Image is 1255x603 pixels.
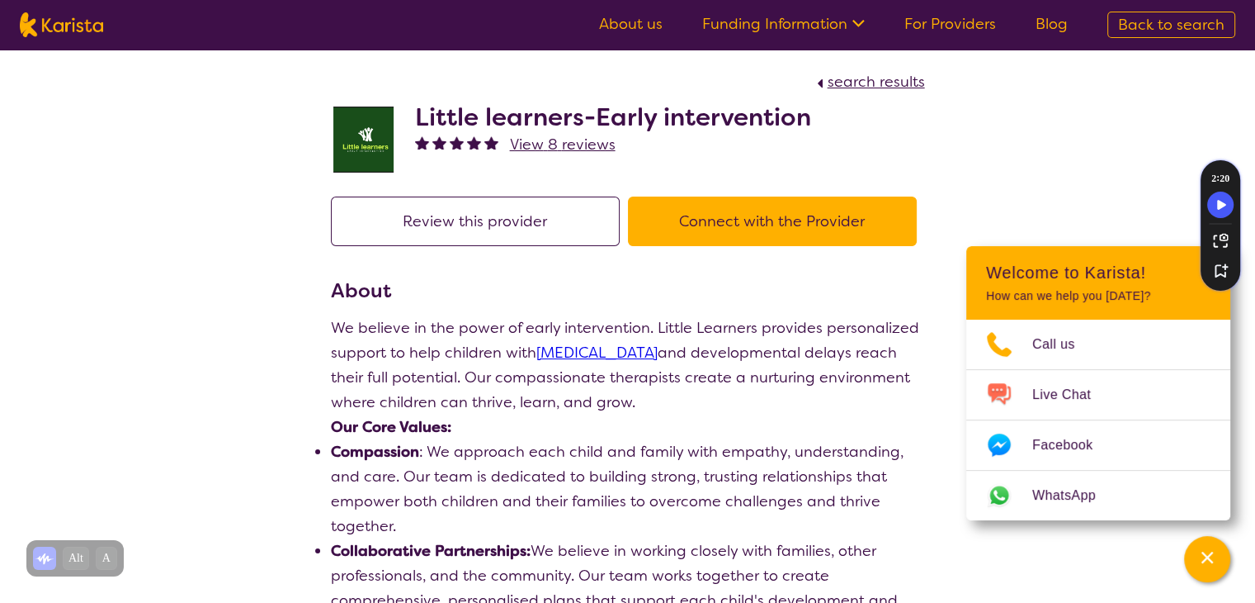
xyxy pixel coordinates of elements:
[536,343,658,363] a: [MEDICAL_DATA]
[1118,15,1224,35] span: Back to search
[331,316,925,415] p: We believe in the power of early intervention. Little Learners provides personalized support to h...
[432,135,446,150] img: fullstar
[510,132,616,157] a: View 8 reviews
[986,289,1210,303] p: How can we help you [DATE]?
[1032,483,1116,508] span: WhatsApp
[415,135,429,150] img: fullstar
[510,135,616,154] span: View 8 reviews
[828,72,925,92] span: search results
[450,135,464,150] img: fullstar
[904,14,996,34] a: For Providers
[484,135,498,150] img: fullstar
[1032,332,1095,357] span: Call us
[599,14,663,34] a: About us
[331,197,620,246] button: Review this provider
[331,211,628,231] a: Review this provider
[331,541,531,561] strong: Collaborative Partnerships:
[331,439,925,539] li: : We approach each child and family with empathy, understanding, and care. Our team is dedicated ...
[966,320,1230,520] ul: Choose channel
[331,107,397,173] img: f55hkdaos5cvjyfbzwno.jpg
[966,471,1230,520] a: Web link opens in a new tab.
[1184,536,1230,582] button: Channel Menu
[702,14,865,34] a: Funding Information
[415,102,811,132] h2: Little learners-Early intervention
[628,211,925,231] a: Connect with the Provider
[628,197,917,246] button: Connect with the Provider
[966,246,1230,520] div: Channel Menu
[467,135,481,150] img: fullstar
[331,417,451,437] strong: Our Core Values:
[1032,433,1112,458] span: Facebook
[331,276,925,306] h3: About
[986,263,1210,283] h2: Welcome to Karista!
[1107,12,1235,38] a: Back to search
[1036,14,1068,34] a: Blog
[1032,382,1111,407] span: Live Chat
[813,72,925,92] a: search results
[331,442,419,462] strong: Compassion
[20,12,103,37] img: Karista logo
